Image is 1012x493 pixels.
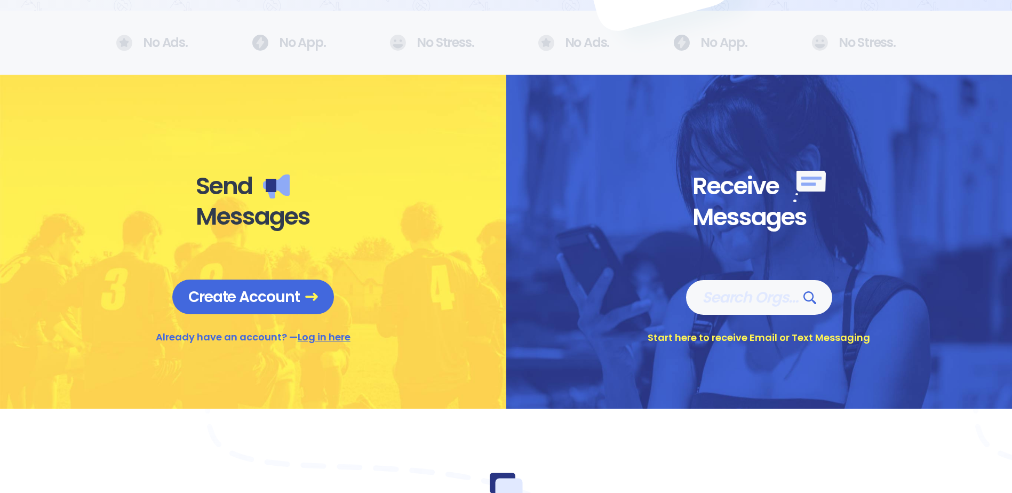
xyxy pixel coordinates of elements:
[648,331,870,345] div: Start here to receive Email or Text Messaging
[172,280,334,314] a: Create Account
[389,35,406,51] img: No Ads.
[811,35,896,51] div: No Stress.
[196,202,310,232] div: Messages
[692,202,826,232] div: Messages
[692,171,826,202] div: Receive
[156,330,350,344] div: Already have an account? —
[673,35,690,51] img: No Ads.
[538,35,554,51] img: No Ads.
[793,171,826,202] img: Receive messages
[263,174,290,198] img: Send messages
[686,280,832,315] a: Search Orgs…
[673,35,747,51] div: No App.
[389,35,474,51] div: No Stress.
[811,35,828,51] img: No Ads.
[538,35,610,51] div: No Ads.
[298,330,350,344] a: Log in here
[116,35,132,51] img: No Ads.
[702,288,816,307] span: Search Orgs…
[252,35,326,51] div: No App.
[196,171,310,201] div: Send
[188,288,318,306] span: Create Account
[252,35,268,51] img: No Ads.
[116,35,188,51] div: No Ads.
